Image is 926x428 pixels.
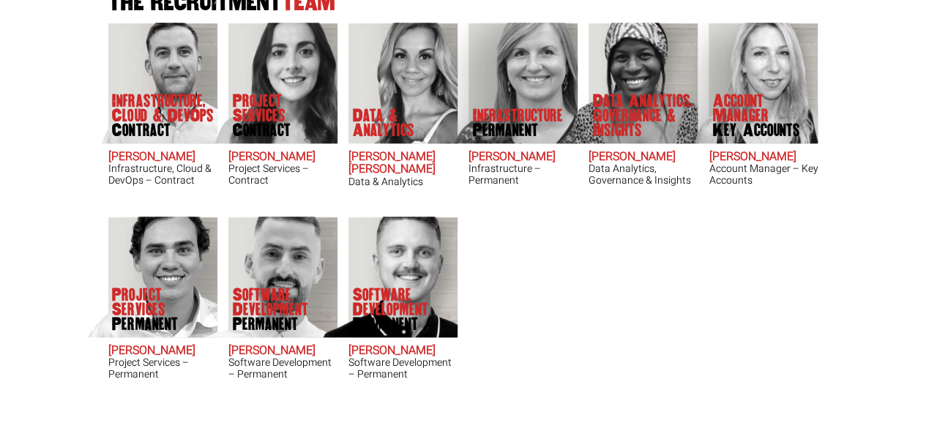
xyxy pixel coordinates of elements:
h2: [PERSON_NAME] [PERSON_NAME] [348,151,458,176]
p: Infrastructure, Cloud & DevOps [112,94,217,138]
p: Account Manager [713,94,818,138]
h2: [PERSON_NAME] [228,151,337,164]
h2: [PERSON_NAME] [589,151,698,164]
h2: [PERSON_NAME] [348,345,458,358]
span: Contract [233,123,337,138]
span: Permanent [233,317,337,331]
h3: Account Manager – Key Accounts [709,163,818,186]
p: Infrastructure [473,108,563,138]
h2: [PERSON_NAME] [108,151,217,164]
p: Data & Analytics [353,108,458,138]
img: Anna-Maria Julie does Data & Analytics [317,23,458,143]
h3: Infrastructure, Cloud & DevOps – Contract [108,163,217,186]
h3: Data & Analytics [348,176,458,187]
h3: Project Services – Permanent [108,357,217,380]
img: Sam Williamson does Software Development Permanent [317,217,458,337]
h2: [PERSON_NAME] [468,151,578,164]
img: Liam Cox does Software Development Permanent [197,217,337,337]
h2: [PERSON_NAME] [228,345,337,358]
img: Amanda Evans's Our Infrastructure Permanent [437,23,578,143]
span: Key Accounts [713,123,818,138]
h2: [PERSON_NAME] [709,151,818,164]
img: Adam Eshet does Infrastructure, Cloud & DevOps Contract [77,23,217,143]
span: Permanent [112,317,217,331]
h3: Infrastructure – Permanent [468,163,578,186]
span: Permanent [353,317,458,331]
h2: [PERSON_NAME] [108,345,217,358]
p: Data Analytics, Governance & Insights [593,94,698,138]
span: Contract [112,123,217,138]
img: Claire Sheerin does Project Services Contract [197,23,337,143]
h3: Project Services – Contract [228,163,337,186]
p: Software Development [353,288,458,331]
p: Project Services [112,288,217,331]
p: Project Services [233,94,337,138]
h3: Data Analytics, Governance & Insights [589,163,698,186]
img: Sam McKay does Project Services Permanent [77,217,217,337]
img: Chipo Riva does Data Analytics, Governance & Insights [557,23,698,143]
img: Frankie Gaffney's our Account Manager Key Accounts [677,23,818,143]
h3: Software Development – Permanent [228,357,337,380]
p: Software Development [233,288,337,331]
h3: Software Development – Permanent [348,357,458,380]
span: Permanent [473,123,563,138]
